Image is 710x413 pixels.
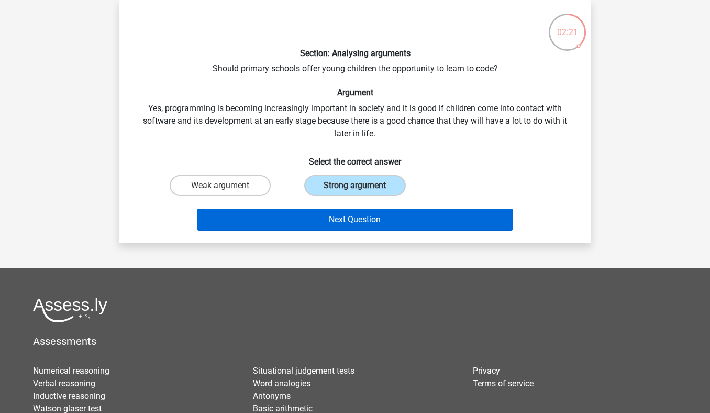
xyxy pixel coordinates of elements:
a: Situational judgement tests [253,366,354,376]
label: Strong argument [304,175,405,196]
a: Numerical reasoning [33,366,109,376]
a: Verbal reasoning [33,378,95,388]
div: 02:21 [548,13,587,39]
a: Privacy [473,366,500,376]
a: Word analogies [253,378,310,388]
a: Terms of service [473,378,534,388]
h6: Section: Analysing arguments [136,48,574,58]
h5: Assessments [33,335,677,347]
img: Assessly logo [33,298,107,322]
a: Antonyms [253,391,291,401]
label: Weak argument [170,175,271,196]
button: Next Question [197,209,514,231]
h6: Select the correct answer [136,148,574,167]
div: Should primary schools offer young children the opportunity to learn to code? Yes, programming is... [123,8,587,235]
h6: Argument [136,88,574,97]
a: Inductive reasoning [33,391,105,401]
